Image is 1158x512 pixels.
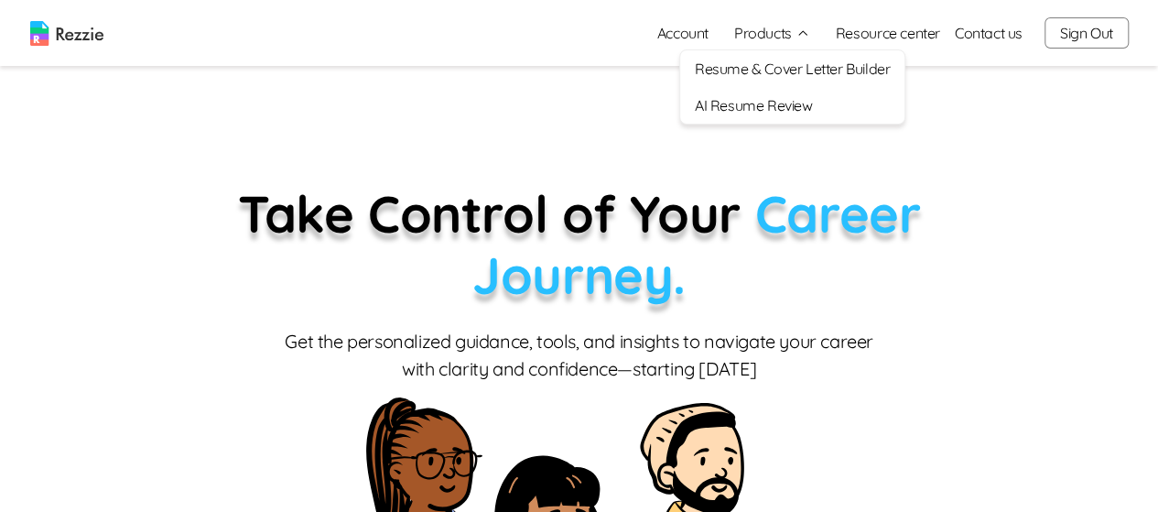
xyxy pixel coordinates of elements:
[680,50,904,87] a: Resume & Cover Letter Builder
[282,328,877,383] p: Get the personalized guidance, tools, and insights to navigate your career with clarity and confi...
[30,21,103,46] img: logo
[836,22,940,44] a: Resource center
[955,22,1023,44] a: Contact us
[145,183,1014,306] p: Take Control of Your
[680,87,904,124] a: AI Resume Review
[734,22,810,44] button: Products
[1044,17,1129,49] button: Sign Out
[472,181,920,307] span: Career Journey.
[643,15,723,51] a: Account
